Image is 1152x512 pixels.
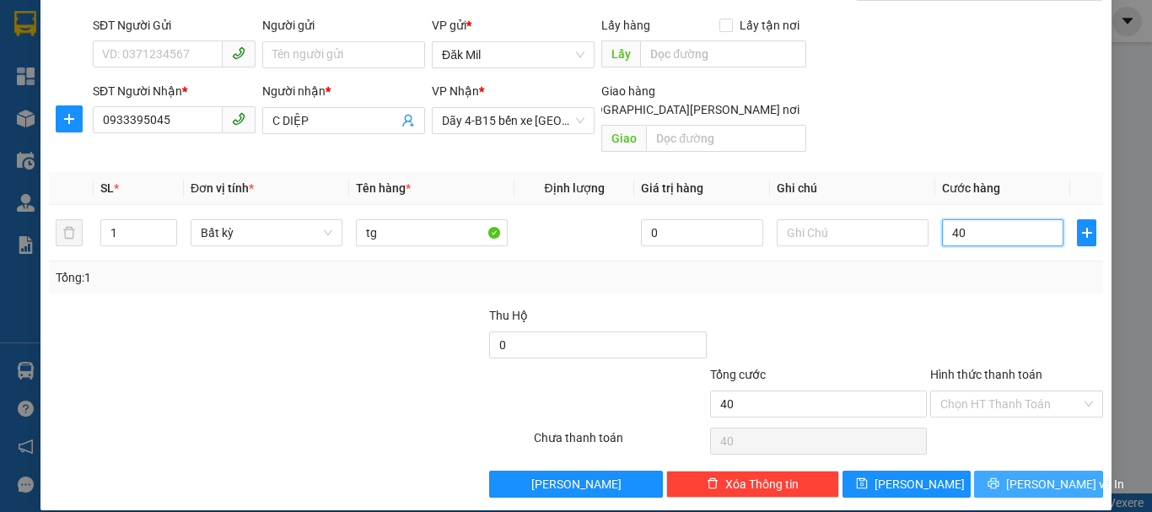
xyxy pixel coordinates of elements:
[232,112,245,126] span: phone
[875,475,965,493] span: [PERSON_NAME]
[641,181,703,195] span: Giá trị hàng
[777,219,929,246] input: Ghi Chú
[442,42,584,67] span: Đăk Mil
[262,82,425,100] div: Người nhận
[942,181,1000,195] span: Cước hàng
[56,268,446,287] div: Tổng: 1
[725,475,799,493] span: Xóa Thông tin
[930,368,1042,381] label: Hình thức thanh toán
[56,105,83,132] button: plus
[770,172,935,205] th: Ghi chú
[93,16,256,35] div: SĐT Người Gửi
[442,108,584,133] span: Dãy 4-B15 bến xe Miền Đông
[531,475,622,493] span: [PERSON_NAME]
[1078,226,1095,240] span: plus
[601,125,646,152] span: Giao
[110,95,281,119] div: 0988333940
[232,46,245,60] span: phone
[432,84,479,98] span: VP Nhận
[640,40,806,67] input: Dọc đường
[489,309,528,322] span: Thu Hộ
[110,14,281,75] div: Dãy 4-B15 bến xe [GEOGRAPHIC_DATA]
[100,181,114,195] span: SL
[646,125,806,152] input: Dọc đường
[1006,475,1124,493] span: [PERSON_NAME] và In
[666,471,839,498] button: deleteXóa Thông tin
[489,471,662,498] button: [PERSON_NAME]
[1077,219,1096,246] button: plus
[262,16,425,35] div: Người gửi
[601,19,650,32] span: Lấy hàng
[710,368,766,381] span: Tổng cước
[988,477,999,491] span: printer
[544,181,604,195] span: Định lượng
[532,428,708,458] div: Chưa thanh toán
[974,471,1103,498] button: printer[PERSON_NAME] và In
[191,181,254,195] span: Đơn vị tính
[14,14,98,55] div: Đăk Mil
[356,181,411,195] span: Tên hàng
[110,75,281,95] div: DIỆU
[856,477,868,491] span: save
[201,220,332,245] span: Bất kỳ
[707,477,719,491] span: delete
[569,100,806,119] span: [GEOGRAPHIC_DATA][PERSON_NAME] nơi
[14,16,40,34] span: Gửi:
[356,219,508,246] input: VD: Bàn, Ghế
[432,16,595,35] div: VP gửi
[733,16,806,35] span: Lấy tận nơi
[842,471,972,498] button: save[PERSON_NAME]
[641,219,762,246] input: 0
[57,112,82,126] span: plus
[110,16,150,34] span: Nhận:
[93,82,256,100] div: SĐT Người Nhận
[601,40,640,67] span: Lấy
[401,114,415,127] span: user-add
[56,219,83,246] button: delete
[601,84,655,98] span: Giao hàng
